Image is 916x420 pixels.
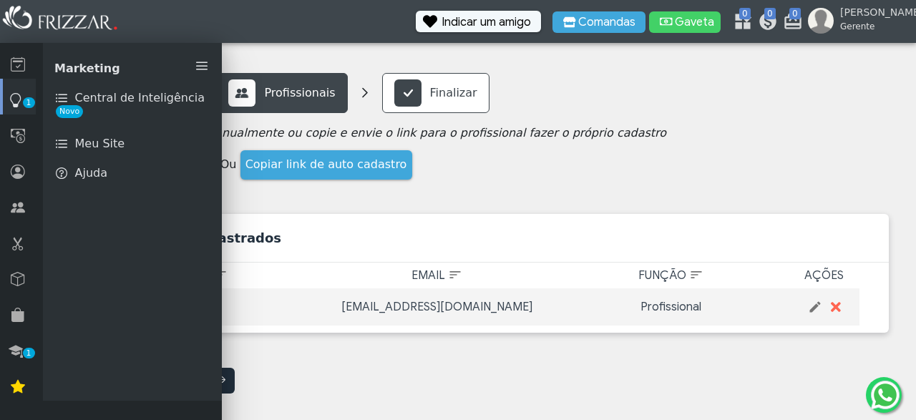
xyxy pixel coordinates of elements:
[23,348,35,358] span: 1
[840,20,905,33] span: Gerente
[319,263,553,288] th: Email: activate to sort column ascending
[416,11,541,32] button: Indicar um amigo
[430,84,477,102] p: Finalizar
[868,378,902,412] img: whatsapp.png
[827,293,849,321] button: ui-button
[220,157,237,171] span: Ou
[758,11,772,36] a: 0
[675,16,711,28] span: Gaveta
[552,11,645,33] button: Comandas
[264,84,335,102] p: Profissionais
[411,268,445,283] span: Email
[3,79,36,114] a: 1
[789,8,801,19] span: 0
[788,263,859,288] th: Ações
[804,293,826,321] button: ui-button
[43,83,222,130] a: Central de InteligênciaNovo
[804,268,844,283] span: Ações
[764,8,776,19] span: 0
[814,296,816,318] span: ui-button
[382,73,489,113] a: Finalizar
[43,158,222,187] a: Ajuda
[75,89,205,107] span: Central de Inteligência
[808,8,909,34] a: [PERSON_NAME] Gerente
[733,11,747,36] a: 0
[56,105,83,119] span: Novo
[23,97,35,108] span: 1
[74,126,666,140] i: Cadastre profissionais manualmente ou copie e envie o link para o profissional fazer o próprio ca...
[240,150,412,180] button: Copiar link de auto cadastro
[561,298,781,316] div: Profissional
[840,5,905,20] span: [PERSON_NAME]
[326,298,546,316] div: [EMAIL_ADDRESS][DOMAIN_NAME]
[75,165,108,182] span: Ajuda
[649,11,721,33] button: Gaveta
[739,8,751,19] span: 0
[554,263,788,288] th: Função: activate to sort column ascending
[837,296,839,318] span: ui-button
[216,73,347,113] a: Profissionais
[54,62,120,75] span: Marketing
[75,135,125,152] span: Meu Site
[245,157,407,171] span: Copiar link de auto cadastro
[638,268,686,283] span: Função
[442,16,531,28] span: Indicar um amigo
[43,130,222,159] a: Meu Site
[783,11,797,36] a: 0
[578,16,635,28] span: Comandas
